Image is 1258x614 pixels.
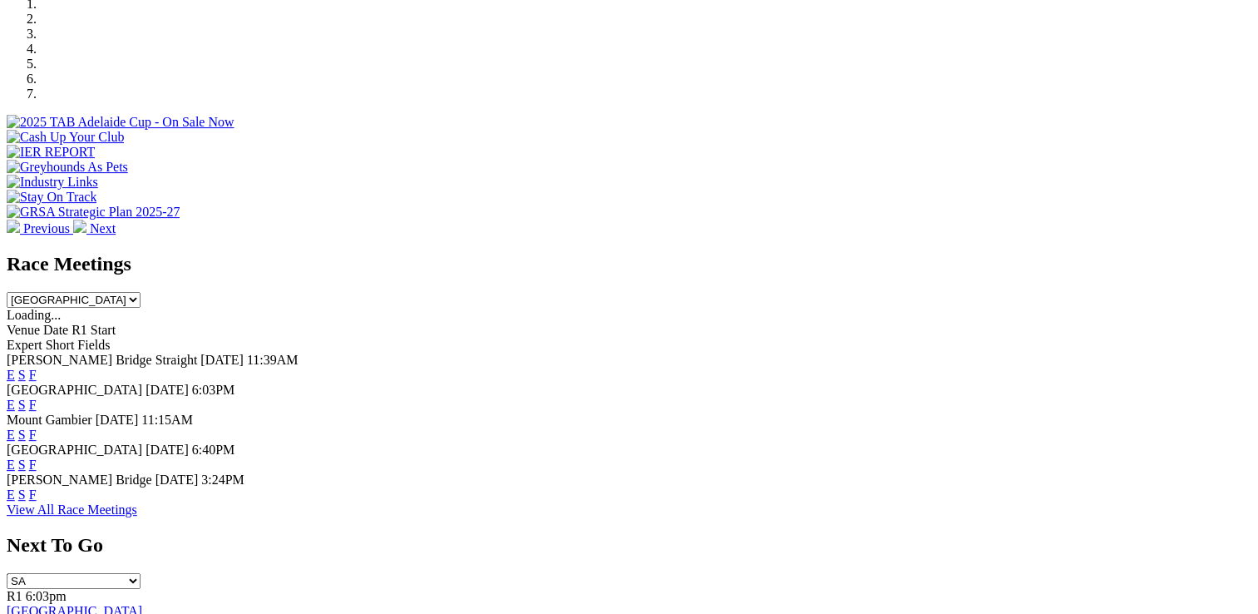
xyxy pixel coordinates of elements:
a: E [7,398,15,412]
a: Previous [7,221,73,235]
a: E [7,488,15,502]
span: 3:24PM [201,473,244,487]
a: E [7,428,15,442]
span: Previous [23,221,70,235]
a: S [18,458,26,472]
a: E [7,458,15,472]
span: [GEOGRAPHIC_DATA] [7,443,142,457]
span: R1 [7,589,22,603]
img: Greyhounds As Pets [7,160,128,175]
img: GRSA Strategic Plan 2025-27 [7,205,180,220]
img: Cash Up Your Club [7,130,124,145]
span: 6:03pm [26,589,67,603]
a: F [29,368,37,382]
span: Fields [77,338,110,352]
a: Next [73,221,116,235]
span: Loading... [7,308,61,322]
a: F [29,488,37,502]
h2: Race Meetings [7,253,1251,275]
span: Venue [7,323,40,337]
img: IER REPORT [7,145,95,160]
a: S [18,428,26,442]
h2: Next To Go [7,534,1251,557]
a: F [29,458,37,472]
img: 2025 TAB Adelaide Cup - On Sale Now [7,115,234,130]
a: View All Race Meetings [7,503,137,517]
span: 11:15AM [141,413,193,427]
a: F [29,428,37,442]
span: Expert [7,338,42,352]
span: [DATE] [146,443,189,457]
img: chevron-right-pager-white.svg [73,220,86,233]
span: [DATE] [200,353,244,367]
span: Next [90,221,116,235]
span: R1 Start [72,323,116,337]
span: [DATE] [146,383,189,397]
img: Industry Links [7,175,98,190]
a: S [18,488,26,502]
span: [DATE] [96,413,139,427]
span: [PERSON_NAME] Bridge [7,473,152,487]
img: Stay On Track [7,190,96,205]
a: S [18,368,26,382]
span: [GEOGRAPHIC_DATA] [7,383,142,397]
span: [PERSON_NAME] Bridge Straight [7,353,197,367]
img: chevron-left-pager-white.svg [7,220,20,233]
span: Date [43,323,68,337]
span: [DATE] [155,473,199,487]
span: 11:39AM [247,353,298,367]
a: S [18,398,26,412]
span: 6:03PM [192,383,235,397]
span: Short [46,338,75,352]
a: E [7,368,15,382]
span: Mount Gambier [7,413,92,427]
a: F [29,398,37,412]
span: 6:40PM [192,443,235,457]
